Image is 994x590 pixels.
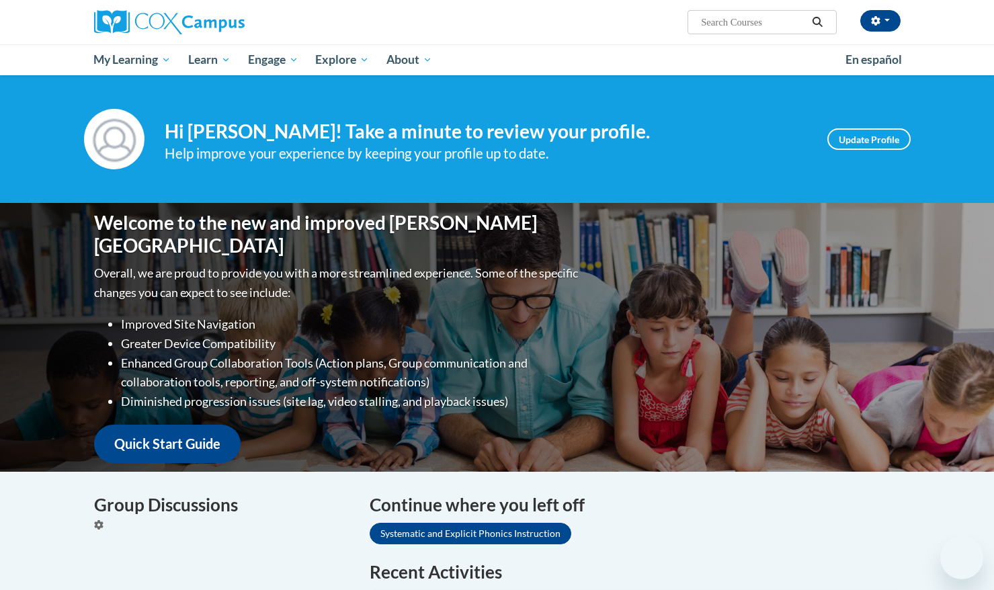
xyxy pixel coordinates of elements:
[121,334,581,353] li: Greater Device Compatibility
[94,263,581,302] p: Overall, we are proud to provide you with a more streamlined experience. Some of the specific cha...
[239,44,307,75] a: Engage
[370,560,901,584] h1: Recent Activities
[370,523,571,544] a: Systematic and Explicit Phonics Instruction
[121,392,581,411] li: Diminished progression issues (site lag, video stalling, and playback issues)
[860,10,901,32] button: Account Settings
[165,120,807,143] h4: Hi [PERSON_NAME]! Take a minute to review your profile.
[94,10,349,34] a: Cox Campus
[94,10,245,34] img: Cox Campus
[121,314,581,334] li: Improved Site Navigation
[940,536,983,579] iframe: Button to launch messaging window
[165,142,807,165] div: Help improve your experience by keeping your profile up to date.
[386,52,432,68] span: About
[378,44,441,75] a: About
[306,44,378,75] a: Explore
[188,52,231,68] span: Learn
[837,46,911,74] a: En español
[315,52,369,68] span: Explore
[179,44,239,75] a: Learn
[74,44,921,75] div: Main menu
[121,353,581,392] li: Enhanced Group Collaboration Tools (Action plans, Group communication and collaboration tools, re...
[93,52,171,68] span: My Learning
[248,52,298,68] span: Engage
[84,109,144,169] img: Profile Image
[94,425,241,463] a: Quick Start Guide
[700,14,807,30] input: Search Courses
[85,44,180,75] a: My Learning
[370,492,901,518] h4: Continue where you left off
[827,128,911,150] a: Update Profile
[807,14,827,30] button: Search
[845,52,902,67] span: En español
[94,212,581,257] h1: Welcome to the new and improved [PERSON_NAME][GEOGRAPHIC_DATA]
[94,492,349,518] h4: Group Discussions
